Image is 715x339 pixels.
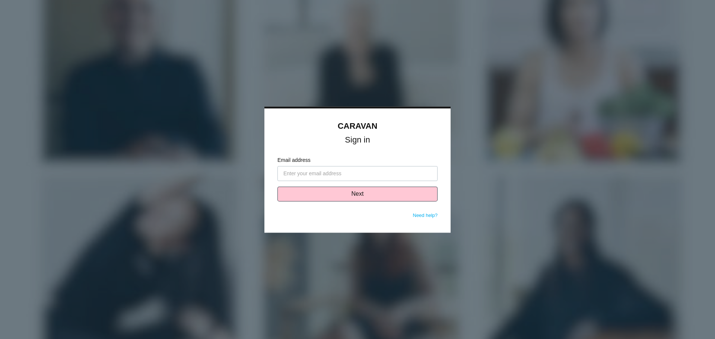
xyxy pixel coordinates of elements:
a: CARAVAN [338,121,378,131]
label: Email address [277,156,438,164]
h1: Sign in [277,137,438,143]
input: Enter your email address [277,166,438,181]
button: Next [277,186,438,201]
a: Need help? [413,212,438,218]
